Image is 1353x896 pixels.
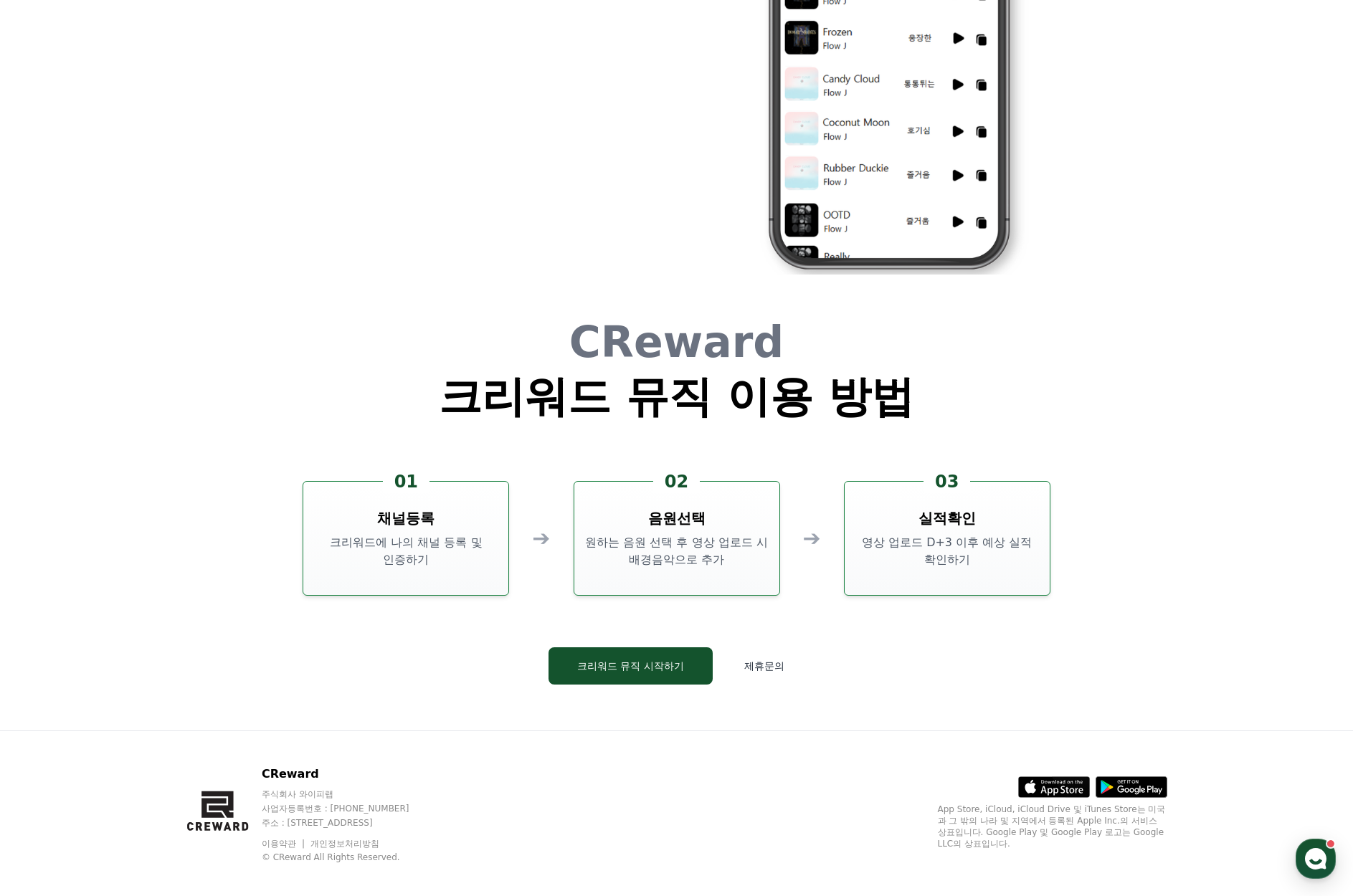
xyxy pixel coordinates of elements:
[439,320,914,363] h1: CReward
[95,454,185,490] a: 대화
[310,839,379,849] a: 개인정보처리방침
[185,454,275,490] a: 설정
[4,454,95,490] a: 홈
[45,476,54,487] span: 홈
[262,817,437,829] p: 주소 : [STREET_ADDRESS]
[803,525,821,551] div: ➔
[262,839,307,849] a: 이용약관
[918,508,976,528] h3: 실적확인
[580,534,774,568] p: 원하는 음원 선택 후 영상 업로드 시 배경음악으로 추가
[938,804,1167,849] p: App Store, iCloud, iCloud Drive 및 iTunes Store는 미국과 그 밖의 나라 및 지역에서 등록된 Apple Inc.의 서비스 상표입니다. Goo...
[262,788,437,800] p: 주식회사 와이피랩
[262,766,437,783] p: CReward
[309,534,503,568] p: 크리워드에 나의 채널 등록 및 인증하기
[377,508,435,528] h3: 채널등록
[131,477,148,488] span: 대화
[439,375,914,418] h1: 크리워드 뮤직 이용 방법
[924,470,970,493] div: 03
[724,647,804,685] button: 제휴문의
[262,803,437,814] p: 사업자등록번호 : [PHONE_NUMBER]
[222,476,239,487] span: 설정
[532,525,550,551] div: ➔
[653,470,700,493] div: 02
[850,534,1044,568] p: 영상 업로드 D+3 이후 예상 실적 확인하기
[648,508,706,528] h3: 음원선택
[262,852,437,863] p: © CReward All Rights Reserved.
[549,647,713,685] button: 크리워드 뮤직 시작하기
[383,470,429,493] div: 01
